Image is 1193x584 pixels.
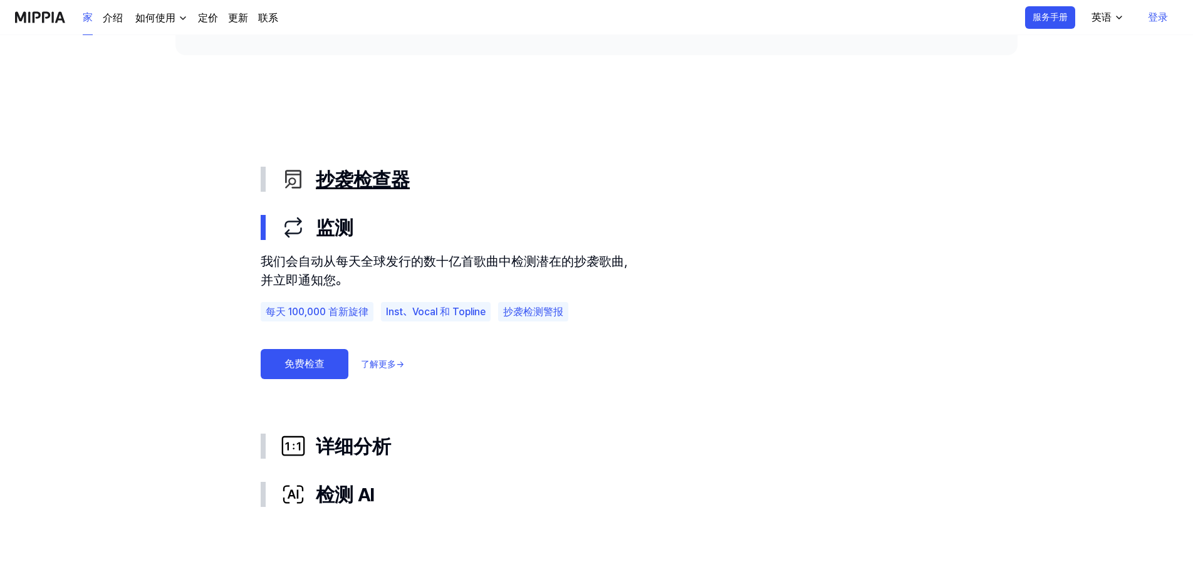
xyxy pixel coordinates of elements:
[261,155,932,204] button: 抄袭检查器
[133,11,178,26] div: 如何使用
[103,11,123,26] a: 介绍
[316,481,375,509] font: 检测 AI
[133,11,188,26] button: 如何使用
[1089,10,1114,25] div: 英语
[498,302,568,322] div: 抄袭检测警报
[316,432,391,461] font: 详细分析
[261,302,373,322] div: 每天 100,000 首新旋律
[361,358,404,371] a: 了解更多→
[83,1,93,35] a: 家
[178,13,188,23] img: 下
[261,349,348,379] a: 免费检查
[198,11,218,26] a: 定价
[228,11,248,26] a: 更新
[261,471,932,519] button: 检测 AI
[261,252,599,289] div: 我们会自动从每天全球发行的数十亿首歌曲中检测潜在的抄袭歌曲，并立即通知您。
[316,214,353,242] font: 监测
[258,11,278,26] a: 联系
[316,165,410,194] font: 抄袭检查器
[261,422,932,471] button: 详细分析
[261,204,932,252] button: 监测
[1081,5,1132,30] button: 英语
[1025,6,1075,29] button: 服务手册
[261,252,932,422] div: 监测
[381,302,491,322] div: Inst、Vocal 和 Topline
